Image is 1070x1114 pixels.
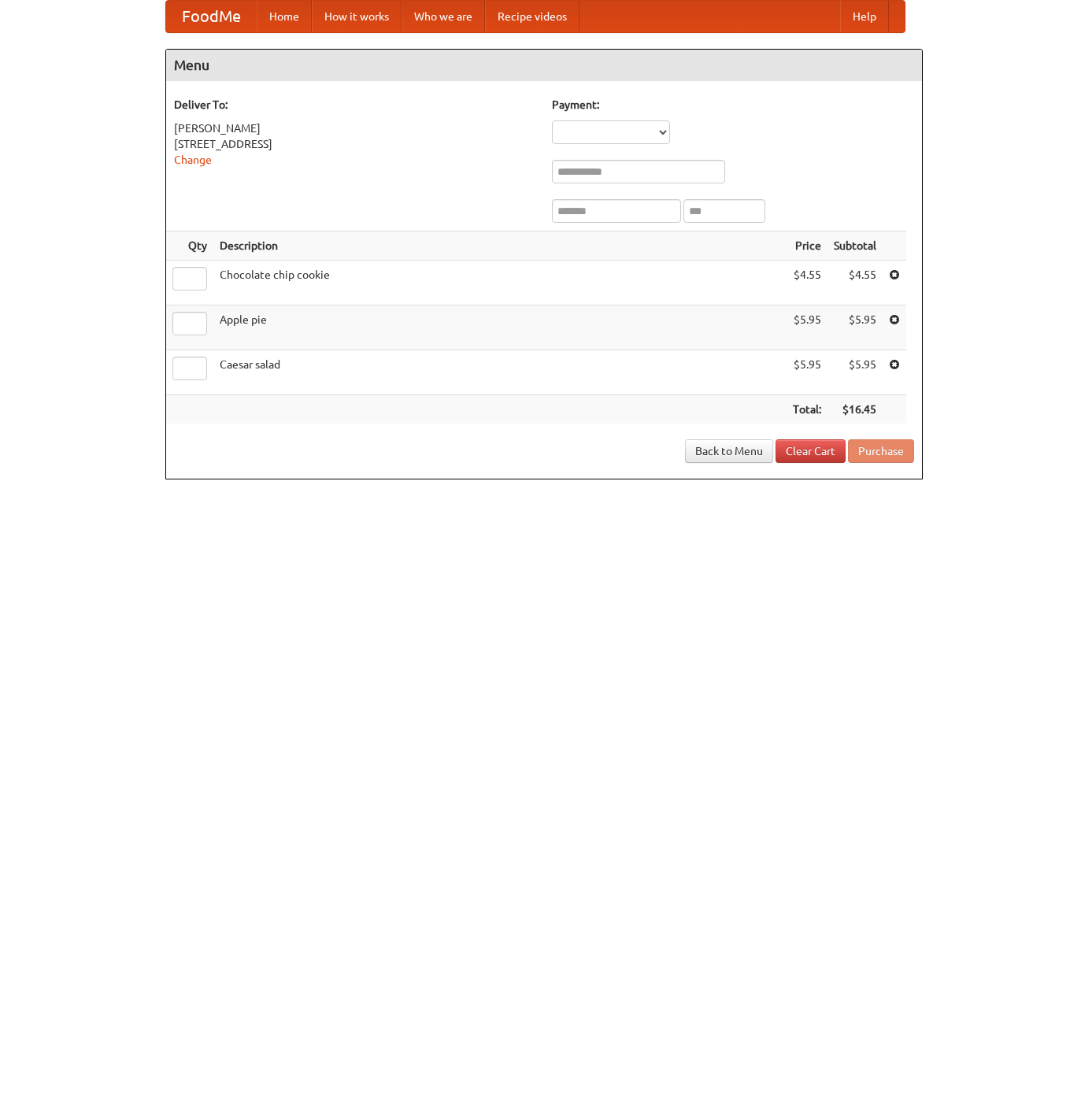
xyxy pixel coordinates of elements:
[827,395,883,424] th: $16.45
[787,231,827,261] th: Price
[787,261,827,305] td: $4.55
[827,350,883,395] td: $5.95
[312,1,402,32] a: How it works
[257,1,312,32] a: Home
[827,305,883,350] td: $5.95
[787,350,827,395] td: $5.95
[174,136,536,152] div: [STREET_ADDRESS]
[848,439,914,463] button: Purchase
[776,439,846,463] a: Clear Cart
[827,261,883,305] td: $4.55
[827,231,883,261] th: Subtotal
[787,395,827,424] th: Total:
[552,97,914,113] h5: Payment:
[213,350,787,395] td: Caesar salad
[166,50,922,81] h4: Menu
[787,305,827,350] td: $5.95
[166,231,213,261] th: Qty
[213,261,787,305] td: Chocolate chip cookie
[402,1,485,32] a: Who we are
[174,154,212,166] a: Change
[174,97,536,113] h5: Deliver To:
[840,1,889,32] a: Help
[166,1,257,32] a: FoodMe
[174,120,536,136] div: [PERSON_NAME]
[485,1,579,32] a: Recipe videos
[213,231,787,261] th: Description
[685,439,773,463] a: Back to Menu
[213,305,787,350] td: Apple pie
